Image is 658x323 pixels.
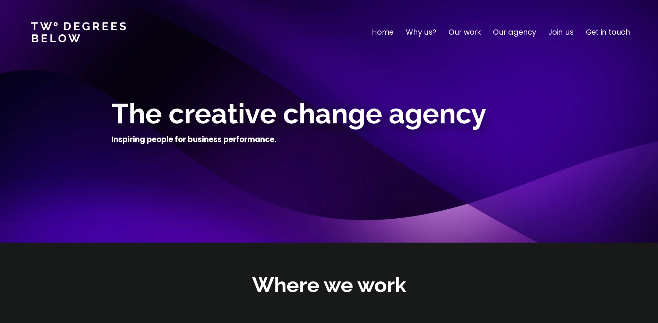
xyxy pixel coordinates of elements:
a: Our agency [493,27,536,38]
h2: Where we work [252,271,406,299]
a: Home [372,27,394,38]
a: Get in touch [586,27,630,38]
a: Our work [448,27,481,38]
span: The creative change agency [111,97,486,130]
a: Join us [548,27,574,38]
a: Why us? [406,27,436,38]
h4: Inspiring people for business performance. [111,134,276,145]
